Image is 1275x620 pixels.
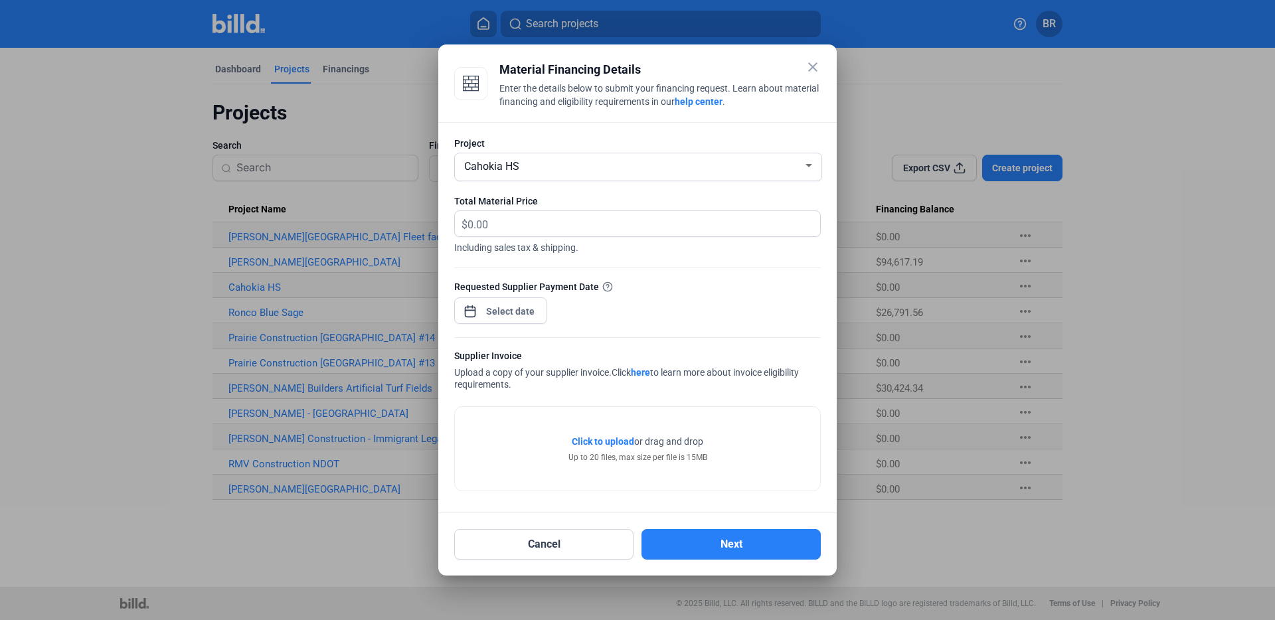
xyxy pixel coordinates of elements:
[467,211,805,237] input: 0.00
[499,60,821,79] div: Material Financing Details
[464,160,519,173] span: Cahokia HS
[454,237,821,254] span: Including sales tax & shipping.
[455,211,467,233] span: $
[641,529,821,560] button: Next
[454,367,799,390] span: Click to learn more about invoice eligibility requirements.
[568,451,707,463] div: Up to 20 files, max size per file is 15MB
[454,279,821,293] div: Requested Supplier Payment Date
[454,529,634,560] button: Cancel
[634,435,703,448] span: or drag and drop
[464,298,477,311] button: Open calendar
[482,303,539,319] input: Select date
[454,349,821,393] div: Upload a copy of your supplier invoice.
[454,194,821,208] div: Total Material Price
[454,137,821,150] div: Project
[722,96,725,107] span: .
[499,82,821,111] div: Enter the details below to submit your financing request. Learn about material financing and elig...
[572,436,634,447] span: Click to upload
[805,59,821,75] mat-icon: close
[631,367,650,378] a: here
[675,96,722,107] a: help center
[454,349,821,366] div: Supplier Invoice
